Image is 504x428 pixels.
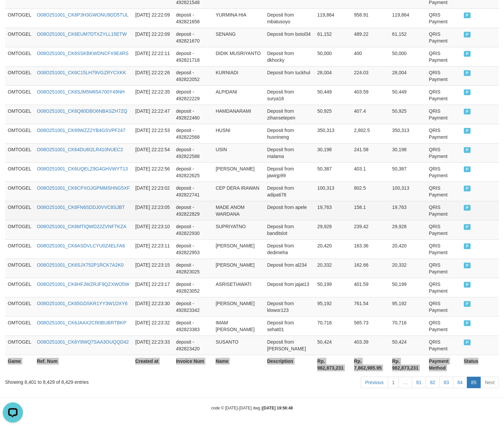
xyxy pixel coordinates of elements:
[264,278,315,297] td: Deposit from jajat13
[464,51,471,57] span: PAID
[389,85,426,105] td: 50,449
[351,28,389,47] td: 489.22
[314,47,351,66] td: 50,000
[37,205,125,210] a: O08O251001_CK6FN6SDDJ0VVC8SJBT
[314,316,351,336] td: 70,716
[173,124,213,143] td: deposit - 492822568
[5,124,34,143] td: OMTOGEL
[173,8,213,28] td: deposit - 492821658
[213,336,264,355] td: SUSANTO
[264,162,315,182] td: Deposit from jawirjp99
[464,128,471,134] span: PAID
[426,182,461,201] td: QRIS Payment
[426,85,461,105] td: QRIS Payment
[5,201,34,220] td: OMTOGEL
[426,124,461,143] td: QRIS Payment
[426,297,461,316] td: QRIS Payment
[5,66,34,85] td: OMTOGEL
[314,297,351,316] td: 95,192
[464,282,471,288] span: PAID
[5,316,34,336] td: OMTOGEL
[351,162,389,182] td: 403.1
[132,297,173,316] td: [DATE] 22:23:30
[314,182,351,201] td: 100,313
[132,182,173,201] td: [DATE] 22:23:02
[464,109,471,114] span: PAID
[132,143,173,162] td: [DATE] 22:22:54
[213,8,264,28] td: YURMINA HIA
[37,128,125,133] a: O08O251001_CK69WZZ2YB4GSVPF247
[132,201,173,220] td: [DATE] 22:23:05
[5,182,34,201] td: OMTOGEL
[464,147,471,153] span: PAID
[213,297,264,316] td: [PERSON_NAME]
[37,339,129,345] a: O08O251001_CK6Y8WQ7SAA3OUQQD42
[262,406,293,410] strong: [DATE] 19:56:48
[389,182,426,201] td: 100,313
[213,201,264,220] td: MADE ANOM WARDANA
[37,166,128,171] a: O08O251001_CK6UQELZ9G4GHVWYT13
[389,8,426,28] td: 119,864
[37,320,126,325] a: O08O251001_CK6JAAX2CR0BUBRTBKP
[426,143,461,162] td: QRIS Payment
[464,12,471,18] span: PAID
[314,201,351,220] td: 19,763
[173,259,213,278] td: deposit - 492823025
[388,377,399,388] a: 1
[132,316,173,336] td: [DATE] 22:23:32
[173,105,213,124] td: deposit - 492822460
[132,162,173,182] td: [DATE] 22:22:56
[173,201,213,220] td: deposit - 492822829
[389,278,426,297] td: 50,199
[351,220,389,239] td: 239.42
[426,377,440,388] a: 82
[264,182,315,201] td: Deposit from adipati78
[213,124,264,143] td: HUSNI
[213,316,264,336] td: IMAM [PERSON_NAME]
[389,201,426,220] td: 19,763
[37,282,129,287] a: O08O251001_CK6HFJWZRJF9QZXWO5W
[314,239,351,259] td: 20,420
[351,8,389,28] td: 958.91
[37,89,125,95] a: O08O251001_CK6SJM5M65A700Y49NH
[426,220,461,239] td: QRIS Payment
[173,355,213,374] th: Invoice Num
[132,355,173,374] th: Created at
[264,336,315,355] td: Deposit from [PERSON_NAME]
[213,66,264,85] td: KURNIADI
[426,66,461,85] td: QRIS Payment
[5,278,34,297] td: OMTOGEL
[173,162,213,182] td: deposit - 492822625
[264,8,315,28] td: Deposit from mbatusoyo
[132,28,173,47] td: [DATE] 22:22:09
[132,259,173,278] td: [DATE] 22:23:15
[351,355,389,374] th: Rp. 7,862,985.95
[464,32,471,37] span: PAID
[464,224,471,230] span: PAID
[37,301,127,306] a: O08O251001_CK65GDSKR1YY3W1DXY6
[389,220,426,239] td: 29,928
[426,278,461,297] td: QRIS Payment
[467,377,481,388] a: 85
[173,182,213,201] td: deposit - 492822741
[264,259,315,278] td: Deposit from al234
[264,66,315,85] td: Deposit from tuckhul
[5,143,34,162] td: OMTOGEL
[314,259,351,278] td: 20,332
[464,205,471,211] span: PAID
[5,376,205,385] div: Showing 8,401 to 8,429 of 8,429 entries
[264,28,315,47] td: Deposit from botol34
[173,336,213,355] td: deposit - 492823420
[213,220,264,239] td: SUPRIYATNO
[213,259,264,278] td: [PERSON_NAME]
[464,301,471,307] span: PAID
[37,12,129,18] a: O08O251001_CK6P3H3GWONU9DD5TUL
[132,239,173,259] td: [DATE] 22:23:11
[5,105,34,124] td: OMTOGEL
[213,28,264,47] td: SENANG
[314,278,351,297] td: 50,199
[213,85,264,105] td: ALPIDANI
[389,105,426,124] td: 50,925
[5,85,34,105] td: OMTOGEL
[426,355,461,374] th: Payment Method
